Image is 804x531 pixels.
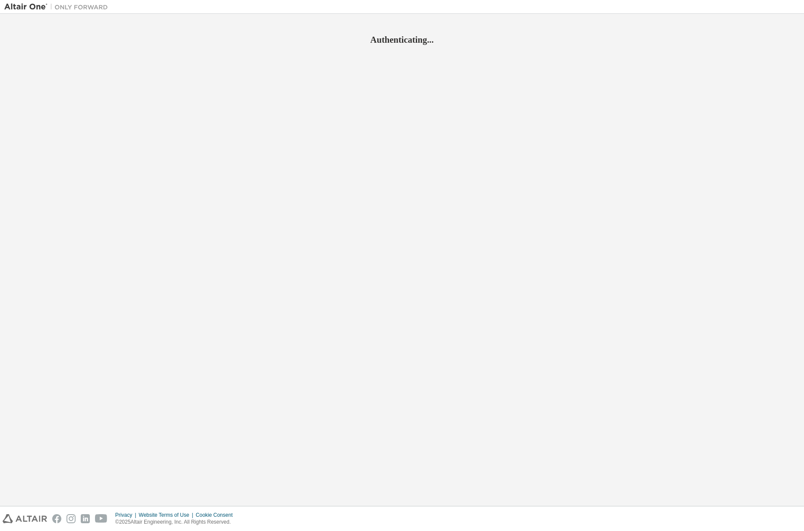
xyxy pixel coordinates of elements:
img: Altair One [4,3,112,11]
img: instagram.svg [66,514,76,523]
img: altair_logo.svg [3,514,47,523]
img: linkedin.svg [81,514,90,523]
p: © 2025 Altair Engineering, Inc. All Rights Reserved. [115,518,238,526]
img: facebook.svg [52,514,61,523]
h2: Authenticating... [4,34,800,45]
div: Privacy [115,512,139,518]
div: Website Terms of Use [139,512,196,518]
img: youtube.svg [95,514,108,523]
div: Cookie Consent [196,512,237,518]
